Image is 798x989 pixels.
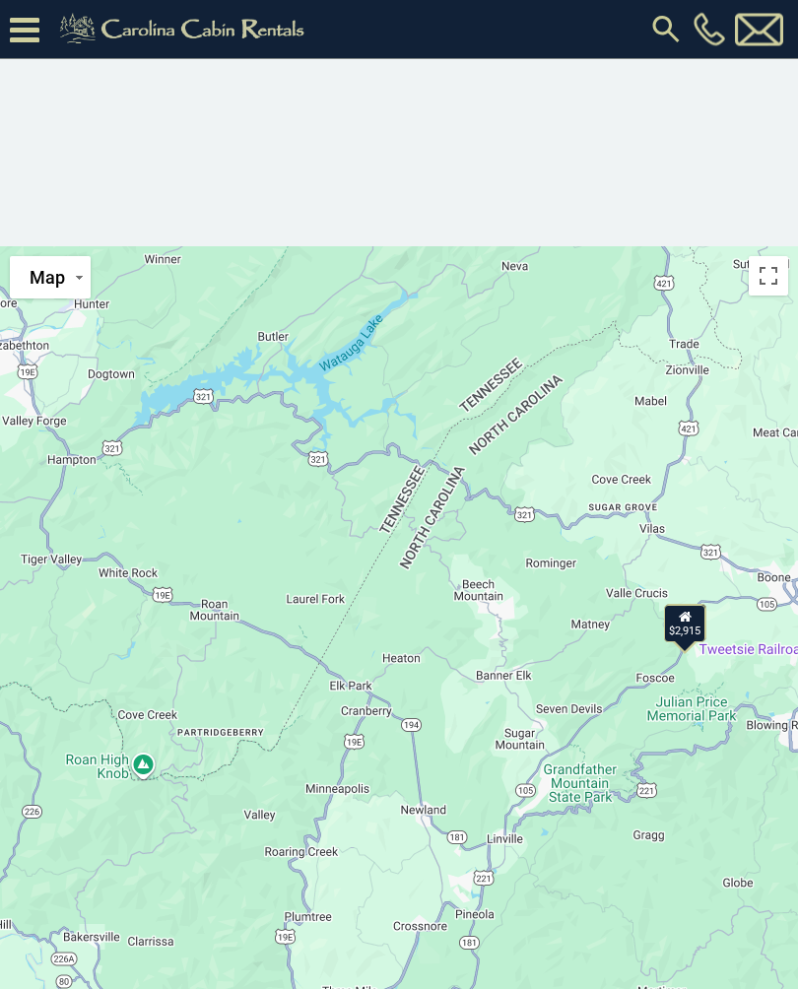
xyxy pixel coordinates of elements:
span: Map [30,268,65,289]
img: Khaki-logo.png [49,10,321,49]
img: search-regular.svg [648,12,684,47]
div: $2,915 [664,606,705,643]
button: Toggle fullscreen view [749,257,788,297]
button: Change map style [10,257,91,299]
a: [PHONE_NUMBER] [689,13,730,46]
